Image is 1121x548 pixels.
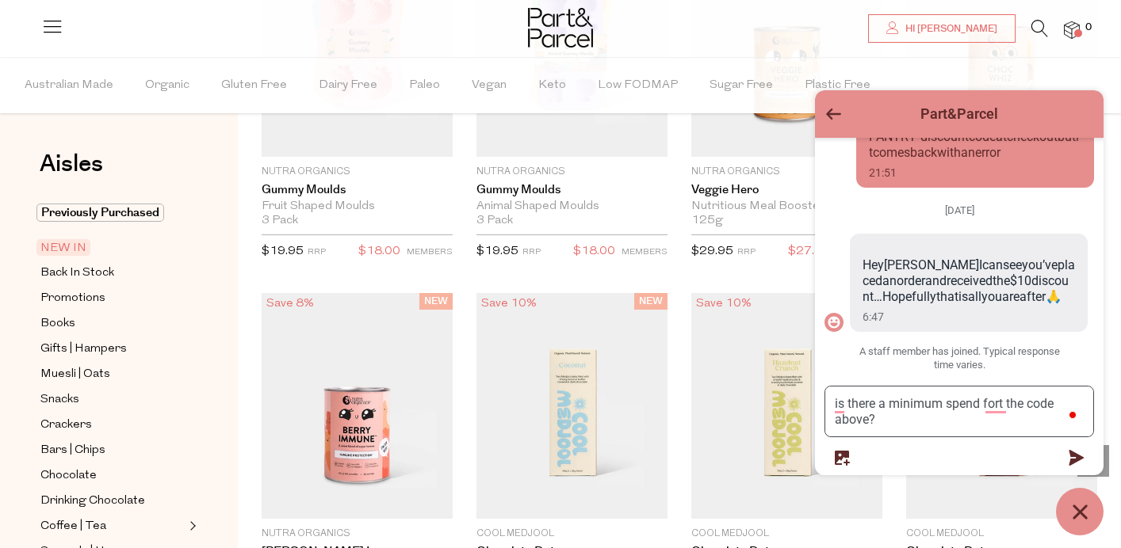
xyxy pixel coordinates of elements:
a: Chocolate [40,466,185,485]
small: RRP [308,248,326,257]
p: Nutra Organics [476,165,668,179]
p: Nutra Organics [691,165,882,179]
span: Low FODMAP [598,58,678,113]
div: Save 10% [691,293,756,314]
span: Organic [145,58,189,113]
span: Keto [538,58,566,113]
p: Cool Medjool [476,527,668,541]
small: RRP [522,248,541,257]
p: Cool Medjool [691,527,882,541]
span: Gluten Free [221,58,287,113]
p: Nutra Organics [262,165,453,179]
a: Back In Stock [40,263,185,283]
a: Crackers [40,415,185,435]
div: Fruit Shaped Moulds [262,200,453,214]
span: NEW [634,293,668,310]
span: $19.95 [476,245,518,257]
span: Chocolate [40,466,97,485]
a: Previously Purchased [40,204,185,223]
span: $18.00 [358,242,400,262]
span: Promotions [40,289,105,308]
a: Books [40,314,185,333]
span: Vegan [472,58,507,113]
small: RRP [737,248,756,257]
a: Veggie Hero [691,183,882,197]
span: Gifts | Hampers [40,340,127,359]
a: 0 [1064,21,1080,38]
span: Books [40,314,75,333]
span: NEW [419,293,453,310]
span: $29.95 [691,245,733,257]
a: Snacks [40,390,185,409]
div: Nutritious Meal Booster [691,200,882,214]
span: Hi [PERSON_NAME] [901,22,997,36]
img: Berry Immune [262,293,453,519]
span: Sugar Free [710,58,773,113]
span: Australian Made [25,58,113,113]
span: $19.95 [262,245,304,257]
span: Drinking Chocolate [40,492,145,511]
span: Dairy Free [319,58,377,113]
span: Crackers [40,416,92,435]
a: Promotions [40,288,185,308]
span: Coffee | Tea [40,517,106,536]
small: MEMBERS [622,248,668,257]
span: $18.00 [573,242,615,262]
span: 3 Pack [476,214,513,228]
a: Muesli | Oats [40,364,185,384]
a: Bars | Chips [40,440,185,460]
a: Hi [PERSON_NAME] [868,14,1016,43]
span: $27.50 [788,242,830,262]
span: 125g [691,214,723,228]
span: 0 [1081,21,1096,35]
a: Drinking Chocolate [40,491,185,511]
span: NEW IN [36,239,90,256]
span: Muesli | Oats [40,365,110,384]
img: Part&Parcel [528,8,593,48]
a: Gummy Moulds [476,183,668,197]
a: Gummy Moulds [262,183,453,197]
inbox-online-store-chat: Shopify online store chat [810,90,1108,535]
div: Save 10% [476,293,541,314]
span: Back In Stock [40,264,114,283]
span: Plastic Free [805,58,870,113]
span: Paleo [409,58,440,113]
a: NEW IN [40,238,185,257]
img: Chocolate Date [476,293,668,519]
a: Coffee | Tea [40,516,185,536]
a: Aisles [40,152,103,192]
p: Nutra Organics [262,527,453,541]
span: Snacks [40,390,79,409]
div: Save 8% [262,293,319,314]
span: Aisles [40,147,103,181]
img: Chocolate Date [691,293,882,519]
span: Bars | Chips [40,441,105,460]
span: Previously Purchased [36,204,164,222]
small: MEMBERS [407,248,453,257]
span: 3 Pack [262,214,298,228]
button: Expand/Collapse Coffee | Tea [186,516,197,535]
div: Animal Shaped Moulds [476,200,668,214]
a: Gifts | Hampers [40,339,185,359]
